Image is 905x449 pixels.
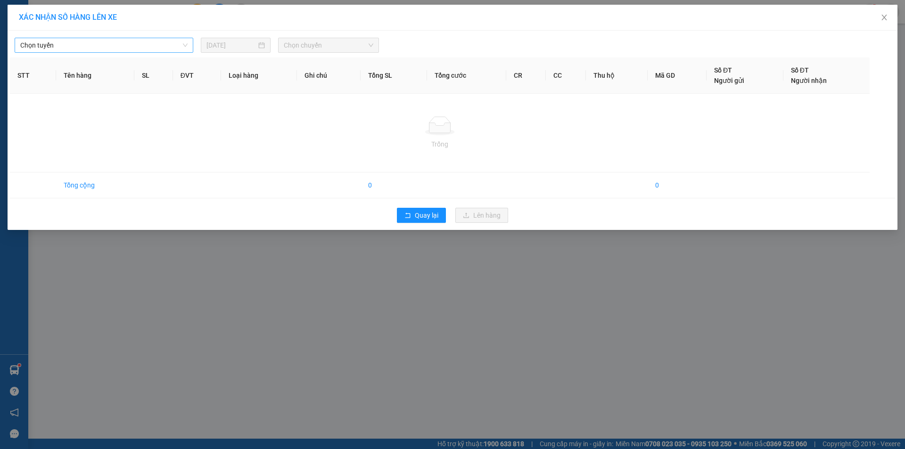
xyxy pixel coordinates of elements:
th: Ghi chú [297,57,361,94]
td: Tổng cộng [56,172,134,198]
button: Close [871,5,897,31]
span: Chọn chuyến [284,38,373,52]
button: uploadLên hàng [455,208,508,223]
th: CR [506,57,546,94]
span: Người nhận [791,77,827,84]
th: STT [10,57,56,94]
th: Thu hộ [586,57,647,94]
th: Loại hàng [221,57,297,94]
span: Chọn tuyến [20,38,188,52]
th: Tổng cước [427,57,506,94]
th: Tổng SL [361,57,427,94]
div: Trống [17,139,862,149]
td: 0 [361,172,427,198]
td: 0 [648,172,707,198]
span: XÁC NHẬN SỐ HÀNG LÊN XE [19,13,117,22]
th: CC [546,57,586,94]
span: Người gửi [714,77,744,84]
span: close [880,14,888,21]
span: Số ĐT [791,66,809,74]
th: ĐVT [173,57,221,94]
button: rollbackQuay lại [397,208,446,223]
span: Số ĐT [714,66,732,74]
th: SL [134,57,173,94]
th: Mã GD [648,57,707,94]
input: 14/08/2025 [206,40,256,50]
th: Tên hàng [56,57,134,94]
span: Quay lại [415,210,438,220]
span: rollback [404,212,411,220]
